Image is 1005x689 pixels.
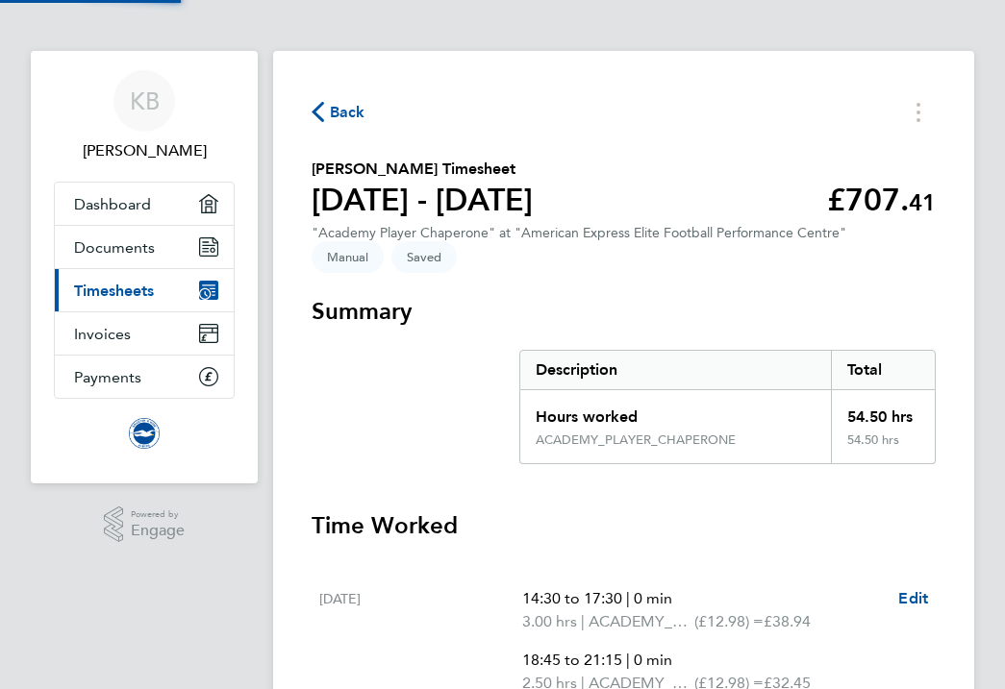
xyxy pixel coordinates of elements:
span: 41 [909,188,936,216]
span: | [626,589,630,607]
button: Timesheets Menu [901,97,936,127]
a: Documents [55,226,234,268]
span: Engage [131,523,185,539]
a: Dashboard [55,183,234,225]
app-decimal: £707. [827,182,936,218]
span: (£12.98) = [694,612,764,630]
span: 3.00 hrs [522,612,577,630]
span: Edit [898,589,928,607]
span: 14:30 to 17:30 [522,589,622,607]
span: ACADEMY_PLAYER_CHAPERONE [589,610,694,633]
span: This timesheet is Saved. [391,241,457,273]
span: Back [330,101,365,124]
button: Back [312,100,365,124]
span: KB [130,88,160,113]
span: Invoices [74,325,131,343]
span: 0 min [634,651,672,669]
div: Hours worked [520,390,831,432]
div: Total [831,351,935,389]
a: Timesheets [55,269,234,311]
a: Invoices [55,312,234,355]
span: Dashboard [74,195,151,213]
div: 54.50 hrs [831,390,935,432]
div: ACADEMY_PLAYER_CHAPERONE [536,432,736,448]
span: Documents [74,238,155,257]
a: Go to home page [54,418,235,449]
div: Summary [519,350,936,464]
h1: [DATE] - [DATE] [312,181,533,219]
span: | [581,612,585,630]
span: £38.94 [764,612,811,630]
a: Powered byEngage [104,506,186,543]
span: Timesheets [74,282,154,300]
span: | [626,651,630,669]
div: 54.50 hrs [831,432,935,463]
span: This timesheet was manually created. [312,241,384,273]
a: KB[PERSON_NAME] [54,70,235,162]
span: Powered by [131,506,185,523]
nav: Main navigation [31,51,258,483]
img: brightonandhovealbion-logo-retina.png [129,418,160,449]
a: Edit [898,587,928,610]
span: Payments [74,368,141,386]
span: 0 min [634,589,672,607]
h3: Summary [312,296,936,327]
a: Payments [55,356,234,398]
span: 18:45 to 21:15 [522,651,622,669]
h2: [PERSON_NAME] Timesheet [312,158,533,181]
div: Description [520,351,831,389]
h3: Time Worked [312,510,936,541]
div: "Academy Player Chaperone" at "American Express Elite Football Performance Centre" [312,225,846,241]
span: Katrina Boulton [54,139,235,162]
